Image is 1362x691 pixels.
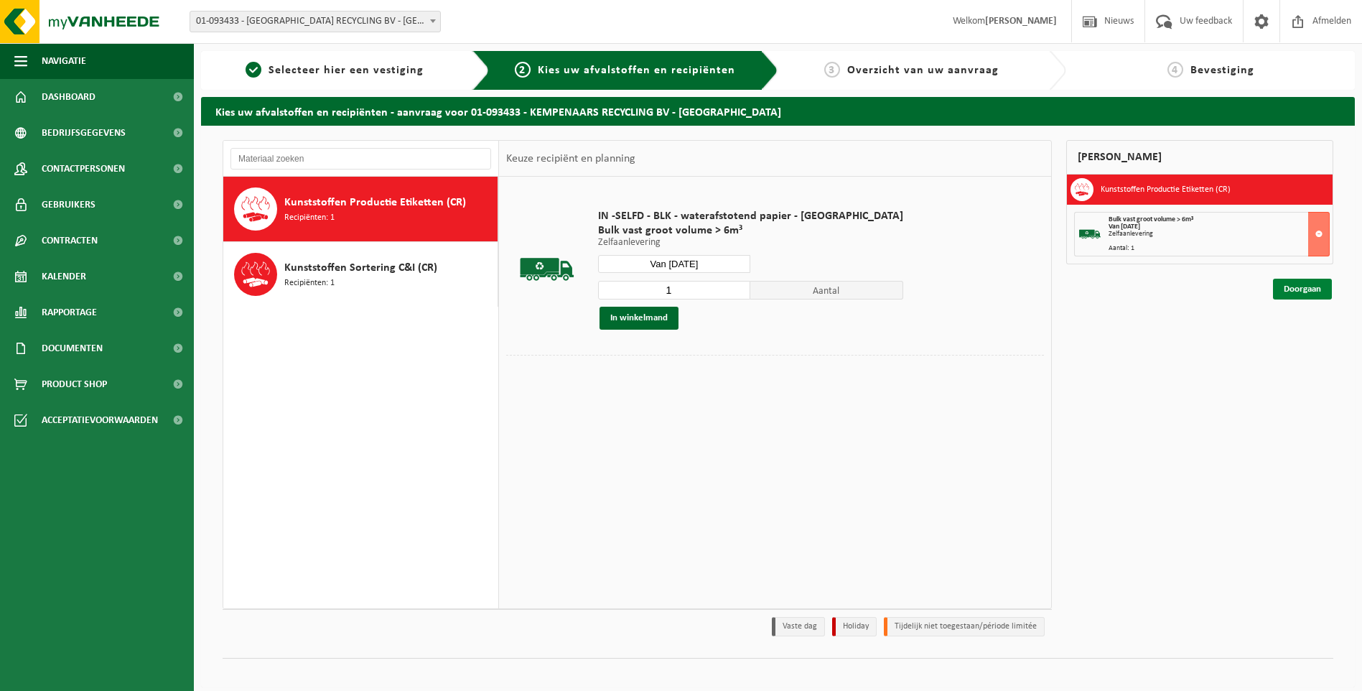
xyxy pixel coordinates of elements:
[284,211,335,225] span: Recipiënten: 1
[600,307,678,330] button: In winkelmand
[223,177,498,242] button: Kunststoffen Productie Etiketten (CR) Recipiënten: 1
[230,148,491,170] input: Materiaal zoeken
[538,65,735,76] span: Kies uw afvalstoffen en recipiënten
[1167,62,1183,78] span: 4
[1101,178,1231,201] h3: Kunststoffen Productie Etiketten (CR)
[42,223,98,259] span: Contracten
[42,43,86,79] span: Navigatie
[42,79,95,115] span: Dashboard
[208,62,461,79] a: 1Selecteer hier een vestiging
[190,11,441,32] span: 01-093433 - KEMPENAARS RECYCLING BV - ROOSENDAAL
[42,151,125,187] span: Contactpersonen
[1066,140,1333,175] div: [PERSON_NAME]
[284,259,437,277] span: Kunststoffen Sortering C&I (CR)
[824,62,840,78] span: 3
[1109,223,1140,231] strong: Van [DATE]
[223,242,498,307] button: Kunststoffen Sortering C&I (CR) Recipiënten: 1
[832,617,877,636] li: Holiday
[1190,65,1254,76] span: Bevestiging
[598,255,751,273] input: Selecteer datum
[598,223,903,238] span: Bulk vast groot volume > 6m³
[42,402,158,438] span: Acceptatievoorwaarden
[42,187,95,223] span: Gebruikers
[1109,215,1193,223] span: Bulk vast groot volume > 6m³
[42,295,97,330] span: Rapportage
[284,194,466,211] span: Kunststoffen Productie Etiketten (CR)
[42,366,107,402] span: Product Shop
[42,259,86,295] span: Kalender
[246,62,261,78] span: 1
[598,238,903,248] p: Zelfaanlevering
[1273,279,1332,300] a: Doorgaan
[884,617,1045,636] li: Tijdelijk niet toegestaan/période limitée
[1109,231,1329,238] div: Zelfaanlevering
[190,11,440,32] span: 01-093433 - KEMPENAARS RECYCLING BV - ROOSENDAAL
[499,141,643,177] div: Keuze recipiënt en planning
[42,115,126,151] span: Bedrijfsgegevens
[42,330,103,366] span: Documenten
[847,65,999,76] span: Overzicht van uw aanvraag
[985,16,1057,27] strong: [PERSON_NAME]
[284,277,335,290] span: Recipiënten: 1
[598,209,903,223] span: IN -SELFD - BLK - waterafstotend papier - [GEOGRAPHIC_DATA]
[1109,245,1329,252] div: Aantal: 1
[269,65,424,76] span: Selecteer hier een vestiging
[772,617,825,636] li: Vaste dag
[201,97,1355,125] h2: Kies uw afvalstoffen en recipiënten - aanvraag voor 01-093433 - KEMPENAARS RECYCLING BV - [GEOGRA...
[515,62,531,78] span: 2
[750,281,903,300] span: Aantal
